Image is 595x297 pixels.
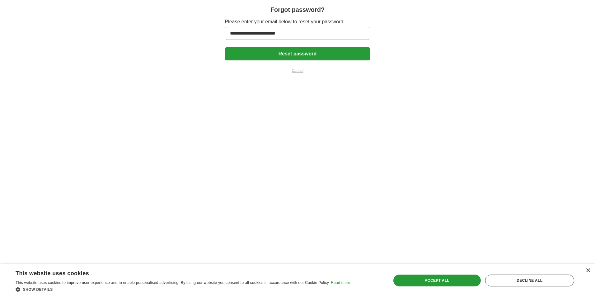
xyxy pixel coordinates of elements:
h1: Forgot password? [270,5,325,14]
a: Read more, opens a new window [331,280,350,285]
div: Close [586,268,590,273]
button: Reset password [225,47,370,60]
span: Show details [23,287,53,292]
div: Decline all [485,275,574,286]
div: Show details [16,286,350,292]
label: Please enter your email below to reset your password: [225,18,370,26]
a: Cancel [225,68,370,73]
span: This website uses cookies to improve user experience and to enable personalised advertising. By u... [16,280,330,285]
div: Accept all [393,275,480,286]
div: This website uses cookies [16,268,335,277]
